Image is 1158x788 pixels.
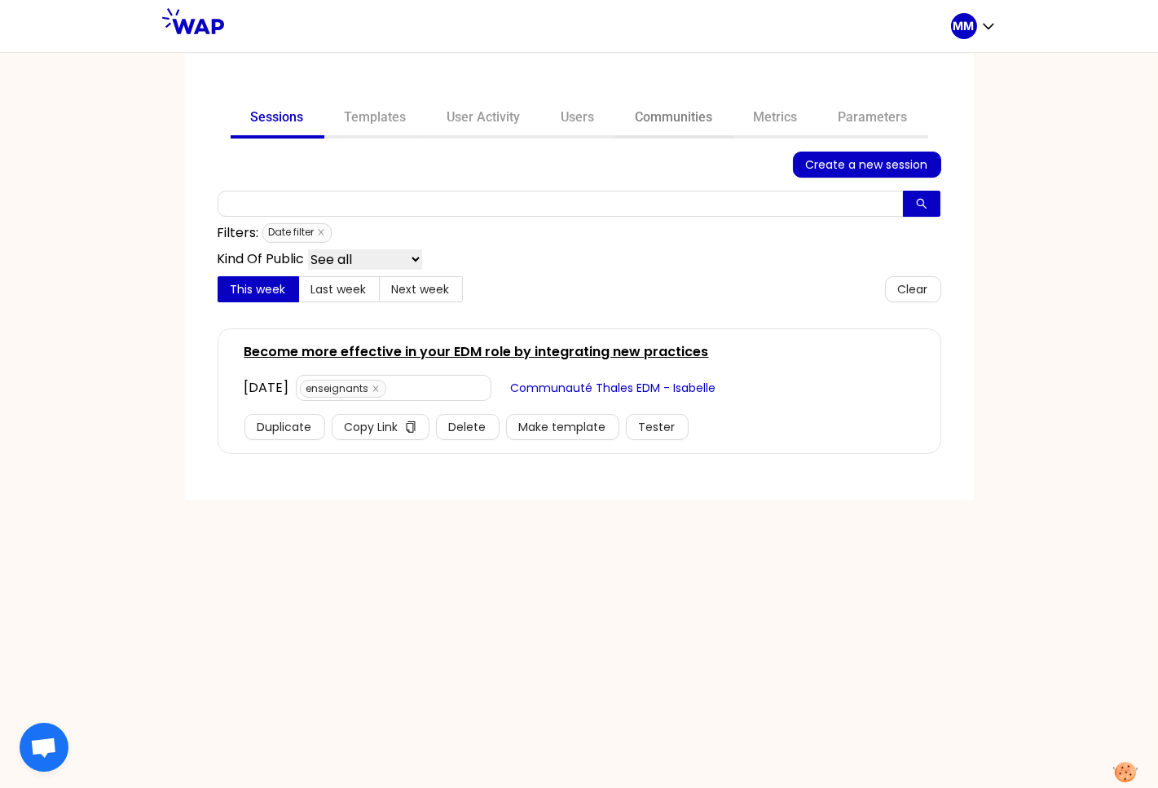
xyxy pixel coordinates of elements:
span: Next week [392,281,450,297]
button: search [903,191,940,217]
button: Make template [506,414,619,440]
p: Kind Of Public [218,249,305,270]
button: Clear [885,276,941,302]
a: Metrics [733,99,818,139]
a: Templates [324,99,427,139]
span: close [372,385,380,393]
p: MM [953,18,975,34]
button: Delete [436,414,500,440]
button: Create a new session [793,152,941,178]
button: Duplicate [244,414,325,440]
span: Last week [311,281,367,297]
button: Communauté Thales EDM - Isabelle [498,375,729,401]
span: This week [231,281,286,297]
span: Delete [449,418,487,436]
span: Copy Link [345,418,398,436]
button: Tester [626,414,689,440]
p: Filters: [218,223,259,243]
div: [DATE] [244,378,289,398]
button: Copy Linkcopy [332,414,429,440]
a: User Activity [427,99,541,139]
span: Duplicate [258,418,312,436]
span: enseignants [300,380,386,398]
span: Communauté Thales EDM - Isabelle [511,379,716,397]
a: Sessions [231,99,324,139]
span: copy [405,421,416,434]
button: MM [951,13,997,39]
a: Parameters [818,99,928,139]
span: search [916,198,927,211]
span: Make template [519,418,606,436]
span: Date filter [262,223,332,243]
a: Become more effective in your EDM role by integrating new practices [244,342,709,362]
a: Users [541,99,615,139]
span: close [317,228,325,236]
span: Tester [639,418,676,436]
span: Create a new session [806,156,928,174]
a: Communities [615,99,733,139]
a: Ouvrir le chat [20,723,68,772]
span: Clear [898,280,928,298]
